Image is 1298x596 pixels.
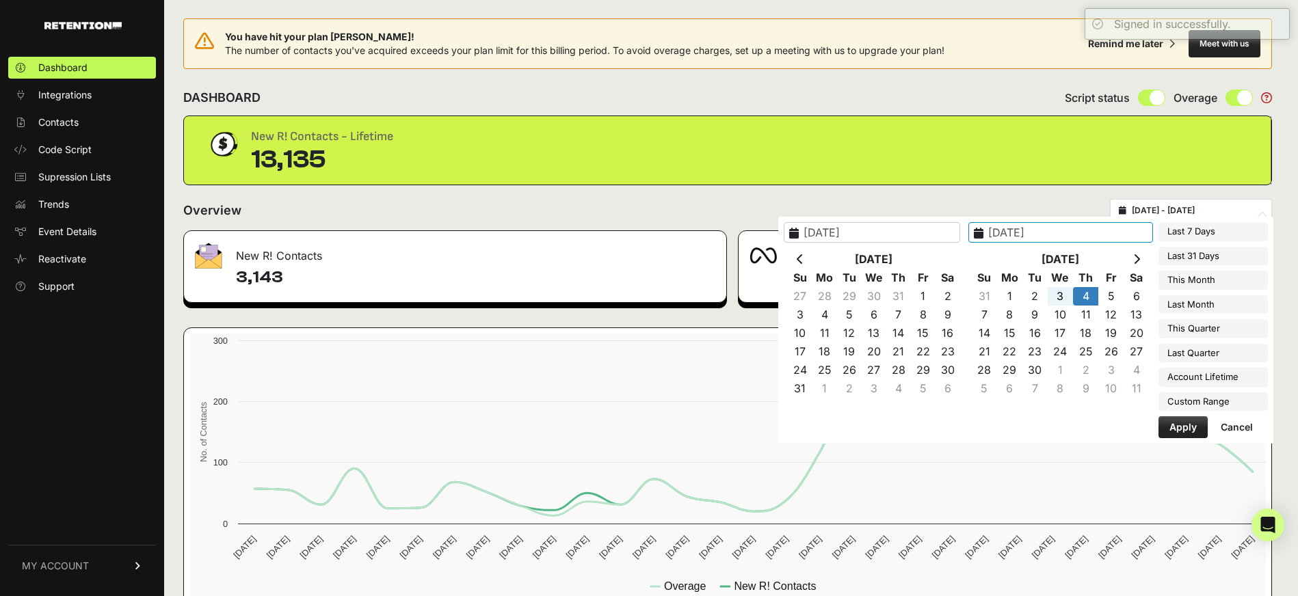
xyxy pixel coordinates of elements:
[1210,416,1264,438] button: Cancel
[862,269,886,287] th: We
[739,231,1271,272] div: Meta Audience
[8,84,156,106] a: Integrations
[183,88,261,107] h2: DASHBOARD
[862,324,886,342] td: 13
[38,88,92,102] span: Integrations
[972,379,997,398] td: 5
[213,396,228,407] text: 200
[936,306,960,324] td: 9
[862,361,886,379] td: 27
[886,306,911,324] td: 7
[936,287,960,306] td: 2
[1098,342,1124,361] td: 26
[1088,37,1163,51] div: Remind me later
[812,269,837,287] th: Mo
[911,361,936,379] td: 29
[812,342,837,361] td: 18
[631,534,657,560] text: [DATE]
[1022,379,1048,398] td: 7
[1196,534,1223,560] text: [DATE]
[1048,287,1073,306] td: 3
[297,534,324,560] text: [DATE]
[1158,247,1268,266] li: Last 31 Days
[1158,295,1268,314] li: Last Month
[797,534,823,560] text: [DATE]
[862,287,886,306] td: 30
[8,248,156,270] a: Reactivate
[862,379,886,398] td: 3
[936,324,960,342] td: 16
[1073,306,1098,324] td: 11
[812,379,837,398] td: 1
[936,342,960,361] td: 23
[1073,342,1098,361] td: 25
[365,534,391,560] text: [DATE]
[1158,271,1268,290] li: This Month
[225,44,944,56] span: The number of contacts you've acquired exceeds your plan limit for this billing period. To avoid ...
[1030,534,1057,560] text: [DATE]
[897,534,923,560] text: [DATE]
[972,342,997,361] td: 21
[1124,361,1149,379] td: 4
[788,379,812,398] td: 31
[1158,344,1268,363] li: Last Quarter
[972,269,997,287] th: Su
[1073,379,1098,398] td: 9
[997,306,1022,324] td: 8
[1130,534,1156,560] text: [DATE]
[22,559,89,573] span: MY ACCOUNT
[1189,30,1260,57] button: Meet with us
[1022,306,1048,324] td: 9
[331,534,358,560] text: [DATE]
[812,361,837,379] td: 25
[963,534,990,560] text: [DATE]
[1124,287,1149,306] td: 6
[1073,287,1098,306] td: 4
[1098,324,1124,342] td: 19
[38,198,69,211] span: Trends
[8,221,156,243] a: Event Details
[1048,306,1073,324] td: 10
[911,269,936,287] th: Fr
[997,379,1022,398] td: 6
[597,534,624,560] text: [DATE]
[837,379,862,398] td: 2
[812,324,837,342] td: 11
[236,267,715,288] h4: 3,143
[1124,269,1149,287] th: Sa
[1114,16,1231,32] div: Signed in successfully.
[431,534,458,560] text: [DATE]
[997,287,1022,306] td: 1
[38,143,92,157] span: Code Script
[1022,342,1048,361] td: 23
[38,116,79,129] span: Contacts
[936,269,960,287] th: Sa
[863,534,890,560] text: [DATE]
[231,534,258,560] text: [DATE]
[972,324,997,342] td: 14
[38,280,75,293] span: Support
[184,231,726,272] div: New R! Contacts
[251,127,393,146] div: New R! Contacts - Lifetime
[44,22,122,29] img: Retention.com
[886,361,911,379] td: 28
[213,457,228,468] text: 100
[763,534,790,560] text: [DATE]
[812,250,936,269] th: [DATE]
[1158,319,1268,338] li: This Quarter
[225,30,944,44] span: You have hit your plan [PERSON_NAME]!
[886,342,911,361] td: 21
[997,342,1022,361] td: 22
[788,287,812,306] td: 27
[788,269,812,287] th: Su
[1174,90,1217,106] span: Overage
[38,170,111,184] span: Supression Lists
[1022,324,1048,342] td: 16
[1022,361,1048,379] td: 30
[1083,31,1180,56] button: Remind me later
[8,139,156,161] a: Code Script
[1048,342,1073,361] td: 24
[812,287,837,306] td: 28
[38,61,88,74] span: Dashboard
[213,336,228,346] text: 300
